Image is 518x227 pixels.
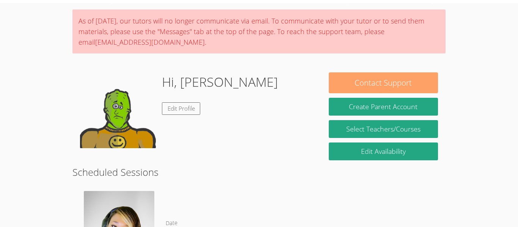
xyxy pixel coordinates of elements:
[329,98,438,116] button: Create Parent Account
[329,120,438,138] a: Select Teachers/Courses
[72,9,446,53] div: As of [DATE], our tutors will no longer communicate via email. To communicate with your tutor or ...
[80,72,156,148] img: default.png
[162,72,278,92] h1: Hi, [PERSON_NAME]
[162,102,201,115] a: Edit Profile
[329,142,438,160] a: Edit Availability
[72,165,446,179] h2: Scheduled Sessions
[329,72,438,93] button: Contact Support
